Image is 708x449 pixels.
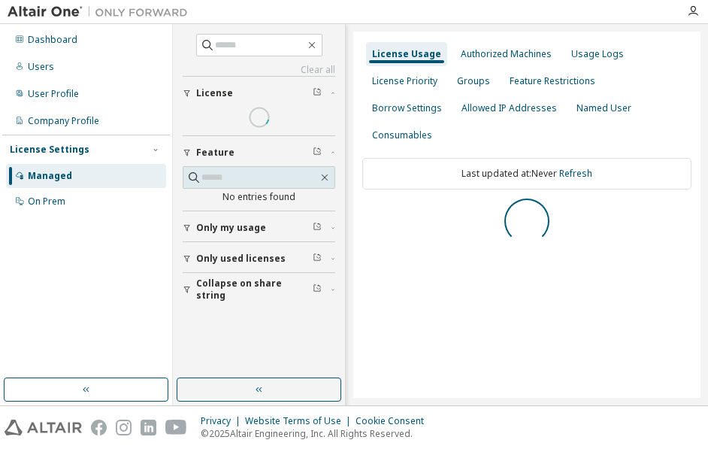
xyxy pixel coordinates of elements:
a: Clear all [183,64,335,76]
div: Authorized Machines [461,48,552,60]
div: User Profile [28,88,79,100]
span: License [196,87,233,99]
a: Refresh [559,167,592,180]
span: Clear filter [313,147,322,159]
button: License [183,77,335,110]
span: Clear filter [313,284,322,296]
div: Usage Logs [571,48,624,60]
span: Clear filter [313,87,322,99]
div: Privacy [201,415,245,427]
div: Website Terms of Use [245,415,356,427]
span: Collapse on share string [196,278,313,302]
div: Allowed IP Addresses [461,102,557,114]
img: instagram.svg [116,420,132,435]
div: Cookie Consent [356,415,433,427]
div: Managed [28,170,72,182]
span: Only my usage [196,222,266,234]
button: Feature [183,136,335,169]
div: Dashboard [28,34,77,46]
div: On Prem [28,196,65,208]
div: Company Profile [28,115,99,127]
img: linkedin.svg [141,420,156,435]
div: Users [28,61,54,73]
span: Feature [196,147,234,159]
div: Consumables [372,129,432,141]
div: Named User [576,102,631,114]
div: Feature Restrictions [510,75,595,87]
p: © 2025 Altair Engineering, Inc. All Rights Reserved. [201,427,433,440]
img: facebook.svg [91,420,107,435]
img: youtube.svg [165,420,187,435]
span: Clear filter [313,222,322,234]
div: No entries found [183,191,335,203]
div: Groups [457,75,490,87]
button: Collapse on share string [183,273,335,306]
div: Last updated at: Never [362,158,691,190]
img: Altair One [8,5,195,20]
button: Only used licenses [183,242,335,275]
span: Only used licenses [196,253,286,265]
div: License Settings [10,144,89,156]
div: License Usage [372,48,441,60]
img: altair_logo.svg [5,420,82,435]
span: Clear filter [313,253,322,265]
div: Borrow Settings [372,102,442,114]
button: Only my usage [183,211,335,244]
div: License Priority [372,75,437,87]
